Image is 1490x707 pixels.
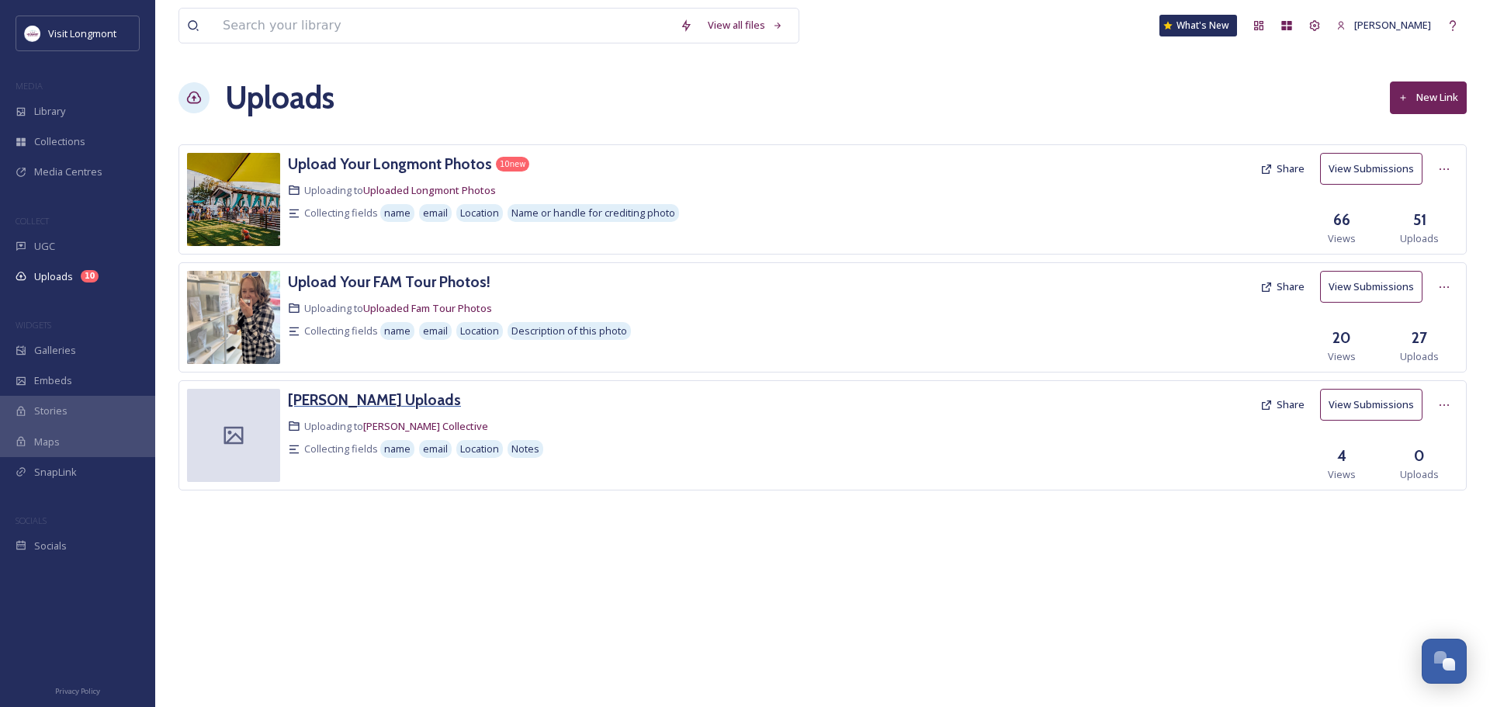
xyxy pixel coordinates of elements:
span: SnapLink [34,465,77,480]
h3: 0 [1414,445,1425,467]
button: Open Chat [1422,639,1467,684]
button: Share [1253,272,1312,302]
span: MEDIA [16,80,43,92]
a: Upload Your FAM Tour Photos! [288,271,490,293]
button: New Link [1390,81,1467,113]
a: View all files [700,10,791,40]
span: Views [1328,467,1356,482]
span: Embeds [34,373,72,388]
button: Share [1253,390,1312,420]
span: Collecting fields [304,206,378,220]
h3: 4 [1337,445,1346,467]
a: View Submissions [1320,389,1430,421]
span: Maps [34,435,60,449]
a: [PERSON_NAME] Collective [363,419,488,433]
span: name [384,324,411,338]
span: Uploads [1400,349,1439,364]
span: UGC [34,239,55,254]
span: Collections [34,134,85,149]
a: [PERSON_NAME] [1329,10,1439,40]
span: Views [1328,349,1356,364]
span: Uploading to [304,301,492,316]
span: Uploading to [304,419,488,434]
h3: Upload Your Longmont Photos [288,154,492,173]
span: Visit Longmont [48,26,116,40]
span: SOCIALS [16,515,47,526]
h3: Upload Your FAM Tour Photos! [288,272,490,291]
span: Library [34,104,65,119]
div: 10 [81,270,99,282]
button: View Submissions [1320,153,1422,185]
button: View Submissions [1320,389,1422,421]
a: Uploads [225,75,334,121]
h3: 51 [1413,209,1426,231]
span: Notes [511,442,539,456]
img: 980c3f94-9ef9-49ae-a7ed-f8d991751571.jpg [187,153,280,246]
a: View Submissions [1320,271,1430,303]
h3: 27 [1412,327,1427,349]
a: Upload Your Longmont Photos [288,153,492,175]
span: Galleries [34,343,76,358]
h3: 66 [1333,209,1350,231]
span: Location [460,442,499,456]
button: Share [1253,154,1312,184]
span: name [384,442,411,456]
a: What's New [1159,15,1237,36]
div: 10 new [496,157,529,172]
h3: 20 [1332,327,1351,349]
a: Privacy Policy [55,681,100,699]
span: email [423,206,448,220]
span: Uploads [1400,231,1439,246]
span: Socials [34,539,67,553]
span: Uploads [34,269,73,284]
span: WIDGETS [16,319,51,331]
span: Uploading to [304,183,496,198]
a: View Submissions [1320,153,1430,185]
img: 86268827-f4bc-4792-8f80-92d70fa36a95.jpg [187,271,280,364]
span: Name or handle for crediting photo [511,206,675,220]
span: Location [460,324,499,338]
a: Uploaded Longmont Photos [363,183,496,197]
span: name [384,206,411,220]
span: Collecting fields [304,442,378,456]
span: Uploads [1400,467,1439,482]
span: Stories [34,404,68,418]
button: View Submissions [1320,271,1422,303]
span: COLLECT [16,215,49,227]
input: Search your library [215,9,672,43]
a: Uploaded Fam Tour Photos [363,301,492,315]
span: Collecting fields [304,324,378,338]
span: Privacy Policy [55,686,100,696]
span: [PERSON_NAME] [1354,18,1431,32]
span: email [423,324,448,338]
span: Media Centres [34,165,102,179]
img: longmont.jpg [25,26,40,41]
span: Location [460,206,499,220]
h3: [PERSON_NAME] Uploads [288,390,461,409]
span: Description of this photo [511,324,627,338]
span: email [423,442,448,456]
span: Views [1328,231,1356,246]
a: [PERSON_NAME] Uploads [288,389,461,411]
